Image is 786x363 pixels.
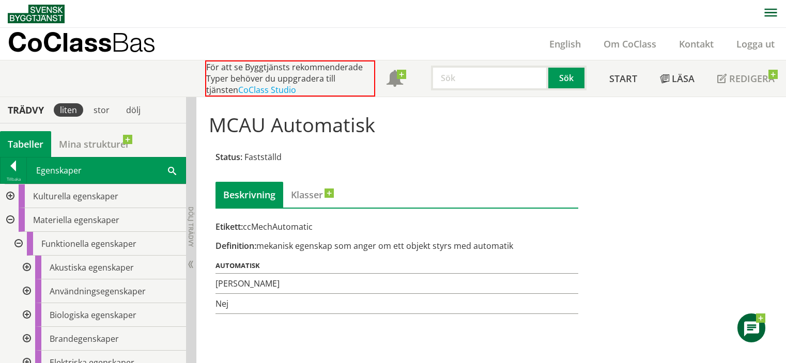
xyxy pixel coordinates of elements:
div: Trädvy [2,104,50,116]
h1: MCAU Automatisk [209,113,774,136]
a: Logga ut [725,38,786,50]
span: Fastställd [244,151,282,163]
span: Etikett: [215,221,243,232]
span: Läsa [672,72,695,85]
span: Redigera [729,72,775,85]
img: Svensk Byggtjänst [8,5,65,23]
a: CoClassBas [8,28,178,60]
div: ccMechAutomatic [215,221,578,232]
td: [PERSON_NAME] [215,274,562,294]
span: Dölj trädvy [187,207,195,247]
div: mekanisk egenskap som anger om ett objekt styrs med automatik [215,240,578,251]
span: Status: [215,151,242,163]
a: English [538,38,592,50]
a: Mina strukturer [51,131,137,157]
div: automatisk [215,260,578,269]
a: CoClass Studio [238,84,296,96]
span: Brandegenskaper [50,333,119,344]
span: Bas [112,27,156,57]
div: Beskrivning [215,182,283,208]
span: Biologiska egenskaper [50,309,136,321]
span: Notifikationer [387,71,403,88]
span: Materiella egenskaper [33,214,119,226]
span: Akustiska egenskaper [50,262,134,273]
input: Sök [431,66,548,90]
a: Redigera [706,60,786,97]
span: Definition: [215,240,256,251]
p: CoClass [8,36,156,48]
a: Start [598,60,649,97]
div: För att se Byggtjänsts rekommenderade Typer behöver du uppgradera till tjänsten [205,60,375,97]
span: Användningsegenskaper [50,286,146,297]
span: Kulturella egenskaper [33,191,118,202]
div: Tillbaka [1,175,26,183]
div: dölj [120,103,147,117]
a: Läsa [649,60,706,97]
div: stor [87,103,116,117]
td: Nej [215,294,562,314]
button: Sök [548,66,587,90]
span: Sök i tabellen [168,165,176,176]
div: Egenskaper [27,157,186,183]
span: Funktionella egenskaper [41,238,136,249]
a: Klasser [283,182,331,208]
span: Start [609,72,637,85]
a: Kontakt [668,38,725,50]
a: Om CoClass [592,38,668,50]
div: liten [54,103,83,117]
